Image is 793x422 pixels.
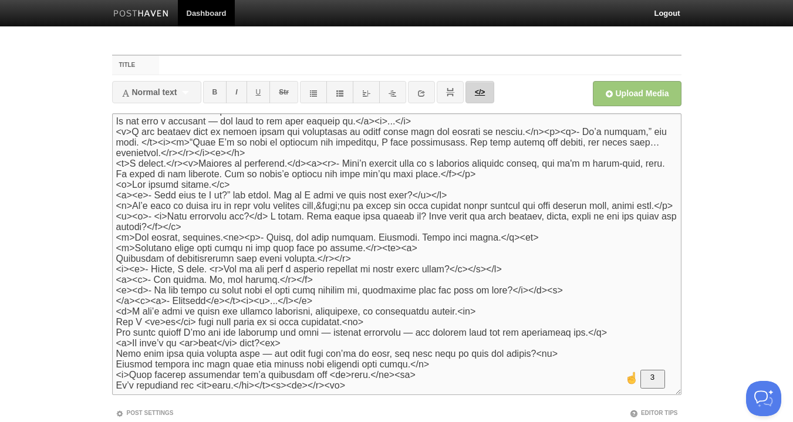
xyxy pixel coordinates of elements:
[746,381,781,416] iframe: Help Scout Beacon - Open
[122,87,177,97] span: Normal text
[203,81,227,103] a: B
[630,410,678,416] a: Editor Tips
[112,56,160,75] label: Title
[279,88,289,96] del: Str
[116,410,174,416] a: Post Settings
[446,88,454,96] img: pagebreak-icon.png
[247,81,271,103] a: U
[269,81,298,103] a: Str
[226,81,247,103] a: I
[112,113,681,395] textarea: To enrich screen reader interactions, please activate Accessibility in Grammarly extension settings
[113,10,169,19] img: Posthaven-bar
[465,81,494,103] a: </>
